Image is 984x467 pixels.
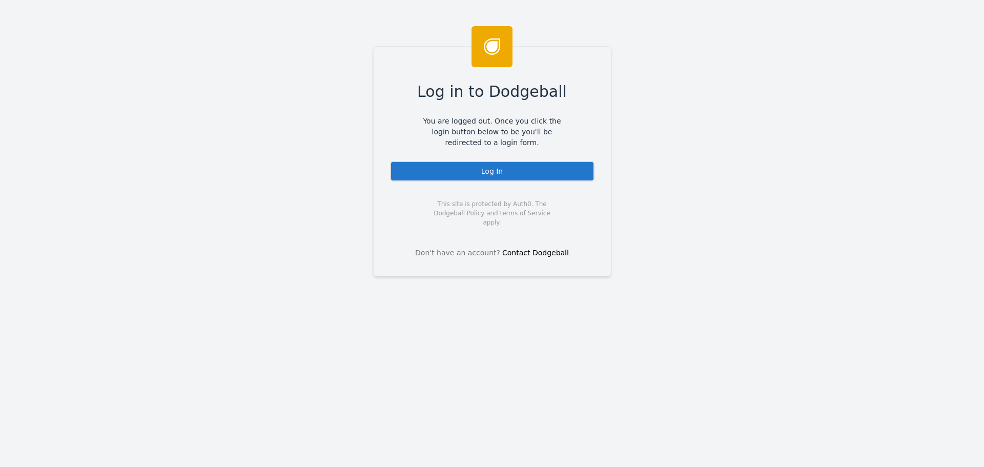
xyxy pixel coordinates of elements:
a: Contact Dodgeball [502,249,569,257]
span: You are logged out. Once you click the login button below to be you'll be redirected to a login f... [416,116,569,148]
span: Don't have an account? [415,248,500,258]
span: Log in to Dodgeball [417,80,567,103]
div: Log In [390,161,594,181]
span: This site is protected by Auth0. The Dodgeball Policy and terms of Service apply. [425,199,560,227]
